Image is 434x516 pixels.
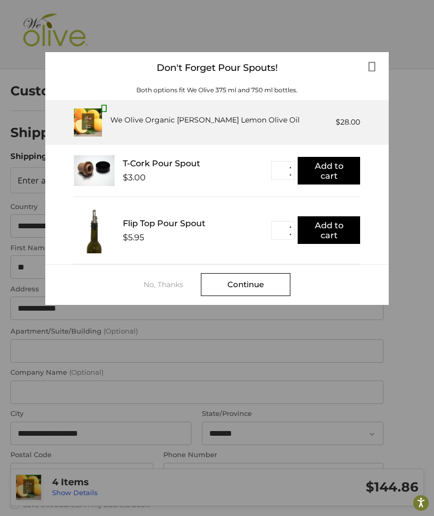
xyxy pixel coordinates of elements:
[298,157,360,185] button: Add to cart
[74,155,114,186] img: T_Cork__22625.1711686153.233.225.jpg
[336,117,360,128] div: $28.00
[286,171,294,179] button: ▼
[286,163,294,171] button: ▲
[45,85,389,95] div: Both options fit We Olive 375 ml and 750 ml bottles.
[74,207,114,253] img: FTPS_bottle__43406.1705089544.233.225.jpg
[120,14,132,26] button: Open LiveChat chat widget
[201,273,290,296] div: Continue
[123,232,144,242] div: $5.95
[110,115,300,126] div: We Olive Organic [PERSON_NAME] Lemon Olive Oil
[123,218,271,228] div: Flip Top Pour Spout
[286,223,294,231] button: ▲
[144,280,201,289] div: No, Thanks
[298,216,360,244] button: Add to cart
[123,173,146,182] div: $3.00
[286,231,294,239] button: ▼
[348,488,434,516] iframe: Google Customer Reviews
[123,158,271,168] div: T-Cork Pour Spout
[15,16,118,24] p: We're away right now. Please check back later!
[45,52,389,84] div: Don't Forget Pour Spouts!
